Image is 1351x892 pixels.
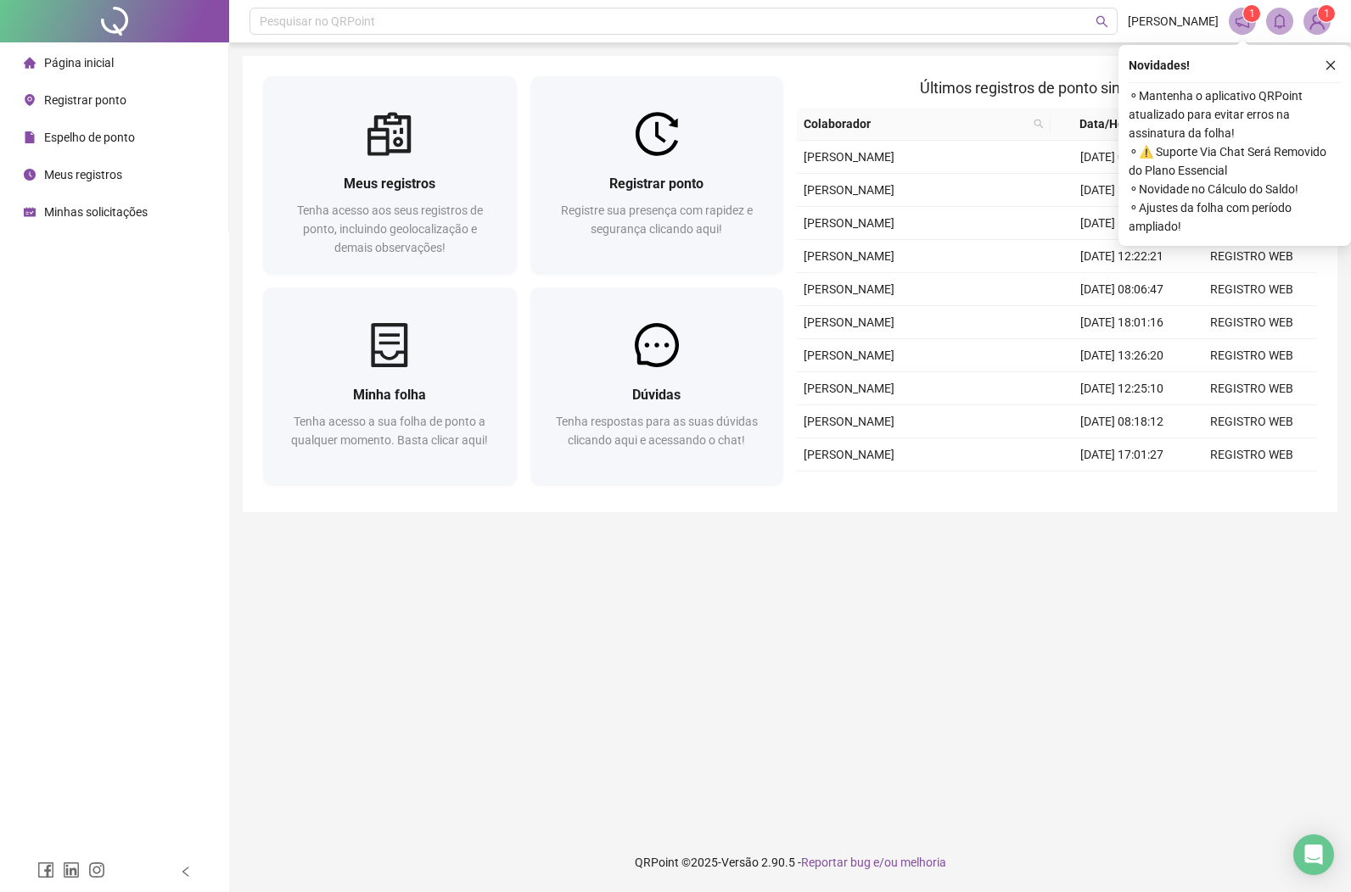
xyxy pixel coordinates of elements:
span: [PERSON_NAME] [1128,12,1219,31]
td: [DATE] 08:12:03 [1057,141,1187,174]
span: Registrar ponto [609,176,704,192]
span: Últimos registros de ponto sincronizados [920,79,1194,97]
span: Registrar ponto [44,93,126,107]
a: Registrar pontoRegistre sua presença com rapidez e segurança clicando aqui! [530,76,784,274]
span: instagram [88,861,105,878]
span: left [180,866,192,878]
span: Tenha acesso a sua folha de ponto a qualquer momento. Basta clicar aqui! [291,415,488,447]
span: search [1096,15,1108,28]
span: [PERSON_NAME] [804,348,894,362]
div: Open Intercom Messenger [1293,834,1334,875]
span: Data/Hora [1057,114,1158,133]
td: REGISTRO WEB [1187,405,1317,438]
span: Reportar bug e/ou melhoria [801,856,946,869]
span: [PERSON_NAME] [804,216,894,230]
span: Versão [721,856,759,869]
span: environment [24,94,36,106]
span: Página inicial [44,56,114,70]
td: REGISTRO WEB [1187,372,1317,405]
a: Meus registrosTenha acesso aos seus registros de ponto, incluindo geolocalização e demais observa... [263,76,517,274]
td: REGISTRO WEB [1187,339,1317,372]
span: [PERSON_NAME] [804,315,894,329]
td: REGISTRO WEB [1187,438,1317,471]
td: [DATE] 13:26:20 [1057,339,1187,372]
span: file [24,131,36,143]
span: Espelho de ponto [44,131,135,144]
td: REGISTRO WEB [1187,306,1317,339]
span: notification [1235,14,1250,29]
span: ⚬ Ajustes da folha com período ampliado! [1129,198,1341,236]
span: [PERSON_NAME] [804,448,894,461]
a: Minha folhaTenha acesso a sua folha de ponto a qualquer momento. Basta clicar aqui! [263,287,517,485]
img: 87487 [1304,8,1330,34]
td: [DATE] 12:25:10 [1057,372,1187,405]
sup: Atualize o seu contato no menu Meus Dados [1318,5,1335,22]
sup: 1 [1243,5,1260,22]
span: Dúvidas [632,387,681,403]
span: clock-circle [24,169,36,181]
footer: QRPoint © 2025 - 2.90.5 - [229,833,1351,892]
td: [DATE] 13:15:22 [1057,207,1187,240]
td: [DATE] 17:01:27 [1057,438,1187,471]
td: [DATE] 08:18:12 [1057,405,1187,438]
span: bell [1272,14,1287,29]
span: Colaborador [804,114,1027,133]
td: REGISTRO WEB [1187,471,1317,505]
span: [PERSON_NAME] [804,249,894,263]
span: search [1030,111,1047,137]
span: [PERSON_NAME] [804,282,894,296]
span: [PERSON_NAME] [804,415,894,428]
td: REGISTRO WEB [1187,273,1317,306]
span: Meus registros [344,176,435,192]
td: [DATE] 18:02:27 [1057,174,1187,207]
span: Minhas solicitações [44,205,148,219]
span: ⚬ Novidade no Cálculo do Saldo! [1129,180,1341,198]
span: ⚬ Mantenha o aplicativo QRPoint atualizado para evitar erros na assinatura da folha! [1129,86,1341,142]
span: facebook [37,861,54,878]
span: ⚬ ⚠️ Suporte Via Chat Será Removido do Plano Essencial [1129,142,1341,180]
span: Novidades ! [1129,56,1190,75]
span: Minha folha [353,387,426,403]
span: [PERSON_NAME] [804,183,894,197]
td: [DATE] 13:23:14 [1057,471,1187,505]
span: Tenha respostas para as suas dúvidas clicando aqui e acessando o chat! [556,415,758,447]
span: 1 [1249,8,1255,20]
span: home [24,57,36,69]
td: REGISTRO WEB [1187,240,1317,273]
td: [DATE] 18:01:16 [1057,306,1187,339]
span: search [1034,119,1044,129]
span: Registre sua presença com rapidez e segurança clicando aqui! [561,203,753,236]
td: [DATE] 12:22:21 [1057,240,1187,273]
th: Data/Hora [1051,108,1178,141]
span: [PERSON_NAME] [804,150,894,164]
span: 1 [1324,8,1330,20]
a: DúvidasTenha respostas para as suas dúvidas clicando aqui e acessando o chat! [530,287,784,485]
span: [PERSON_NAME] [804,382,894,395]
span: Tenha acesso aos seus registros de ponto, incluindo geolocalização e demais observações! [297,203,483,254]
span: close [1325,59,1337,71]
span: schedule [24,206,36,218]
span: linkedin [63,861,80,878]
span: Meus registros [44,168,122,181]
td: [DATE] 08:06:47 [1057,273,1187,306]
